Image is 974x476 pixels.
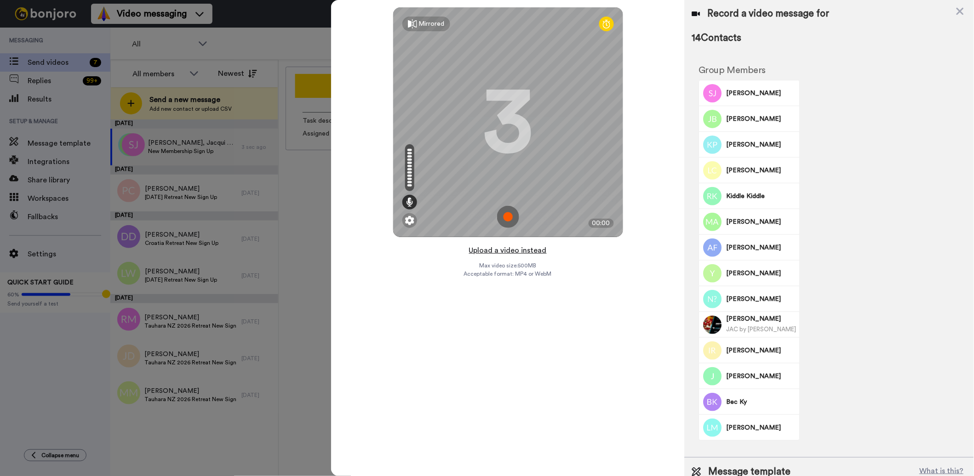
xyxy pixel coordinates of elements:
[480,262,537,269] span: Max video size: 500 MB
[727,423,796,432] span: [PERSON_NAME]
[704,264,722,283] img: Image of Yasmyn Parkinson
[704,341,722,360] img: Image of Ivana Ristanovix
[727,89,796,98] span: [PERSON_NAME]
[727,166,796,175] span: [PERSON_NAME]
[727,346,796,355] span: [PERSON_NAME]
[727,397,796,407] span: Bec Ky
[699,65,800,75] h2: Group Members
[704,290,722,308] img: Image of Nevena Šoja
[704,238,722,257] img: Image of Alida Finnegan
[405,216,414,225] img: ic_gear.svg
[704,393,722,411] img: Image of Bec Ky
[727,192,796,201] span: Kiddle Kiddle
[704,316,722,334] img: Image of Damian Colefax
[704,187,722,205] img: Image of Kiddle Kiddle
[704,161,722,180] img: Image of Lydia Chegwidden
[704,110,722,128] img: Image of Jacqui Brooking
[727,326,796,332] span: JAC by [PERSON_NAME]
[704,84,722,102] img: Image of Sanja Jagarić
[497,206,519,228] img: ic_record_start.svg
[727,372,796,381] span: [PERSON_NAME]
[466,244,550,256] button: Upload a video instead
[589,219,614,228] div: 00:00
[727,314,796,323] span: [PERSON_NAME]
[727,217,796,227] span: [PERSON_NAME]
[727,269,796,278] span: [PERSON_NAME]
[704,419,722,437] img: Image of Lisa McInerney
[464,270,552,278] span: Acceptable format: MP4 or WebM
[727,114,796,124] span: [PERSON_NAME]
[704,213,722,231] img: Image of Melissa Anderson
[727,295,796,304] span: [PERSON_NAME]
[727,140,796,149] span: [PERSON_NAME]
[704,136,722,154] img: Image of Kristian Penrose
[727,243,796,252] span: [PERSON_NAME]
[704,367,722,385] img: Image of Jody Cater
[483,88,533,157] div: 3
